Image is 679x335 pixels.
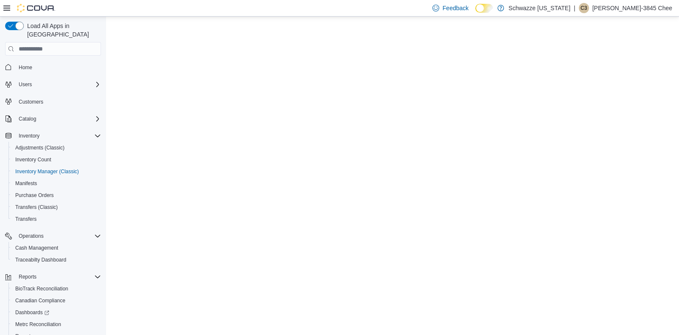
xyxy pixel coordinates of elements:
span: Operations [19,233,44,239]
span: Transfers (Classic) [15,204,58,211]
span: Catalog [15,114,101,124]
span: Adjustments (Classic) [15,144,65,151]
button: BioTrack Reconciliation [8,283,104,295]
button: Reports [15,272,40,282]
span: Users [19,81,32,88]
p: | [574,3,575,13]
img: Cova [17,4,55,12]
button: Catalog [2,113,104,125]
a: Purchase Orders [12,190,57,200]
a: Manifests [12,178,40,189]
span: Inventory Count [12,155,101,165]
a: Dashboards [8,307,104,318]
button: Operations [2,230,104,242]
span: Catalog [19,115,36,122]
a: Cash Management [12,243,62,253]
button: Users [15,79,35,90]
span: Transfers [15,216,36,222]
span: Inventory [19,132,39,139]
a: Traceabilty Dashboard [12,255,70,265]
span: Inventory Manager (Classic) [12,166,101,177]
button: Adjustments (Classic) [8,142,104,154]
a: Adjustments (Classic) [12,143,68,153]
span: Purchase Orders [15,192,54,199]
span: Users [15,79,101,90]
a: Customers [15,97,47,107]
button: Transfers (Classic) [8,201,104,213]
button: Cash Management [8,242,104,254]
button: Canadian Compliance [8,295,104,307]
button: Operations [15,231,47,241]
button: Home [2,61,104,73]
a: Inventory Manager (Classic) [12,166,82,177]
span: C3 [581,3,587,13]
span: Canadian Compliance [12,296,101,306]
span: Cash Management [12,243,101,253]
span: Canadian Compliance [15,297,65,304]
span: Customers [15,96,101,107]
span: Home [15,62,101,72]
span: Operations [15,231,101,241]
a: Metrc Reconciliation [12,319,65,329]
span: Metrc Reconciliation [15,321,61,328]
span: Purchase Orders [12,190,101,200]
p: Schwazze [US_STATE] [508,3,570,13]
span: Cash Management [15,245,58,251]
span: Metrc Reconciliation [12,319,101,329]
button: Traceabilty Dashboard [8,254,104,266]
span: Dashboards [12,307,101,318]
span: Inventory Count [15,156,51,163]
button: Inventory [15,131,43,141]
span: Transfers [12,214,101,224]
span: Manifests [12,178,101,189]
span: BioTrack Reconciliation [15,285,68,292]
span: Transfers (Classic) [12,202,101,212]
span: Adjustments (Classic) [12,143,101,153]
span: BioTrack Reconciliation [12,284,101,294]
button: Inventory [2,130,104,142]
a: Transfers [12,214,40,224]
span: Manifests [15,180,37,187]
button: Purchase Orders [8,189,104,201]
input: Dark Mode [475,4,493,13]
span: Customers [19,99,43,105]
span: Home [19,64,32,71]
span: Inventory Manager (Classic) [15,168,79,175]
a: Dashboards [12,307,53,318]
button: Reports [2,271,104,283]
div: Candra-3845 Chee [579,3,589,13]
span: Reports [15,272,101,282]
button: Customers [2,96,104,108]
span: Traceabilty Dashboard [15,256,66,263]
button: Transfers [8,213,104,225]
a: Transfers (Classic) [12,202,61,212]
button: Inventory Count [8,154,104,166]
span: Dashboards [15,309,49,316]
span: Load All Apps in [GEOGRAPHIC_DATA] [24,22,101,39]
span: Reports [19,273,36,280]
button: Users [2,79,104,90]
a: Inventory Count [12,155,55,165]
span: Feedback [443,4,469,12]
p: [PERSON_NAME]-3845 Chee [592,3,672,13]
a: Canadian Compliance [12,296,69,306]
span: Inventory [15,131,101,141]
button: Inventory Manager (Classic) [8,166,104,177]
a: Home [15,62,36,73]
button: Manifests [8,177,104,189]
button: Metrc Reconciliation [8,318,104,330]
button: Catalog [15,114,39,124]
span: Traceabilty Dashboard [12,255,101,265]
a: BioTrack Reconciliation [12,284,72,294]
